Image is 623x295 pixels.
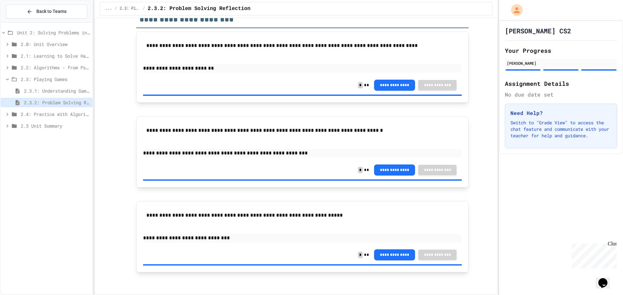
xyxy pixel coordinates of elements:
[510,119,612,139] p: Switch to "Grade View" to access the chat feature and communicate with your teacher for help and ...
[21,122,90,129] span: 2.5 Unit Summary
[507,60,615,66] div: [PERSON_NAME]
[21,41,90,48] span: 2.0: Unit Overview
[21,76,90,83] span: 2.3: Playing Games
[24,99,90,106] span: 2.3.2: Problem Solving Reflection
[120,6,140,11] span: 2.3: Playing Games
[21,52,90,59] span: 2.1: Learning to Solve Hard Problems
[143,6,145,11] span: /
[21,64,90,71] span: 2.2: Algorithms - from Pseudocode to Flowcharts
[510,109,612,117] h3: Need Help?
[148,5,250,13] span: 2.3.2: Problem Solving Reflection
[21,111,90,118] span: 2.4: Practice with Algorithms
[115,6,117,11] span: /
[36,8,67,15] span: Back to Teams
[105,6,112,11] span: ...
[17,29,90,36] span: Unit 2: Solving Problems in Computer Science
[3,3,45,41] div: Chat with us now!Close
[596,269,617,289] iframe: chat widget
[505,46,617,55] h2: Your Progress
[569,241,617,268] iframe: chat widget
[505,26,571,35] h1: [PERSON_NAME] CS2
[24,87,90,94] span: 2.3.1: Understanding Games with Flowcharts
[504,3,524,17] div: My Account
[505,91,617,98] div: No due date set
[505,79,617,88] h2: Assignment Details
